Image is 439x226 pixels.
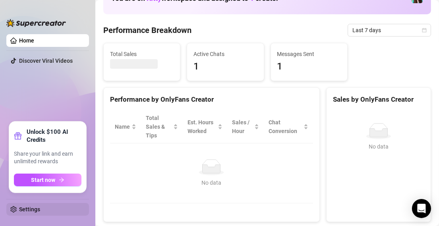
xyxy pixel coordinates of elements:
a: Settings [19,206,40,212]
span: Name [115,122,130,131]
div: Performance by OnlyFans Creator [110,94,313,105]
span: Total Sales & Tips [146,114,172,140]
h4: Performance Breakdown [103,25,191,36]
span: gift [14,132,22,140]
span: Active Chats [193,50,257,58]
th: Chat Conversion [264,110,313,143]
div: No data [118,178,305,187]
span: 1 [193,59,257,74]
span: Messages Sent [277,50,341,58]
th: Name [110,110,141,143]
span: Chat Conversion [269,118,302,135]
span: arrow-right [59,177,64,183]
span: Share your link and earn unlimited rewards [14,150,81,166]
th: Sales / Hour [227,110,263,143]
span: Last 7 days [352,24,426,36]
a: Home [19,37,34,44]
button: Start nowarrow-right [14,174,81,186]
div: Sales by OnlyFans Creator [333,94,424,105]
span: Sales / Hour [232,118,252,135]
div: Est. Hours Worked [188,118,217,135]
div: No data [336,142,421,151]
img: logo-BBDzfeDw.svg [6,19,66,27]
strong: Unlock $100 AI Credits [27,128,81,144]
a: Discover Viral Videos [19,58,73,64]
div: Open Intercom Messenger [412,199,431,218]
span: 1 [277,59,341,74]
span: calendar [422,28,427,33]
span: Total Sales [110,50,174,58]
th: Total Sales & Tips [141,110,183,143]
span: Start now [31,177,56,183]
